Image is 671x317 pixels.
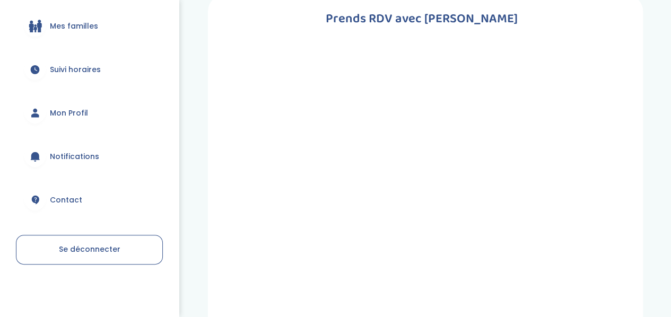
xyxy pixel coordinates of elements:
span: Contact [50,195,82,206]
a: Contact [16,181,163,219]
span: Mon Profil [50,108,88,119]
a: Se déconnecter [16,235,163,265]
a: Mon Profil [16,94,163,132]
span: Se déconnecter [59,244,120,254]
span: Notifications [50,151,99,162]
h1: Prends RDV avec [PERSON_NAME] [224,8,619,29]
span: Suivi horaires [50,64,101,75]
span: Mes familles [50,21,98,32]
a: Notifications [16,137,163,175]
a: Mes familles [16,7,163,45]
a: Suivi horaires [16,50,163,89]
